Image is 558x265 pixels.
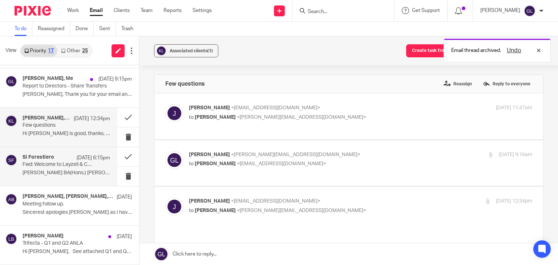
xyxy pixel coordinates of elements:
[193,7,212,14] a: Settings
[23,249,132,255] p: Hi [PERSON_NAME], See attached Q1 and Q2 ANLAs...
[189,152,230,157] span: [PERSON_NAME]
[165,80,205,87] h4: Few questions
[165,197,183,216] img: svg%3E
[23,170,110,176] p: [PERSON_NAME] BA(Hons.) [PERSON_NAME] MA PGCertT ...
[5,233,17,245] img: svg%3E
[195,115,236,120] span: [PERSON_NAME]
[189,105,230,110] span: [PERSON_NAME]
[195,208,236,213] span: [PERSON_NAME]
[23,162,93,168] p: Fwd: Welcome to Layzell & Co, and Onboarding Requirements
[23,209,132,216] p: Sincerest apologies [PERSON_NAME] as I have not had a...
[99,22,116,36] a: Sent
[5,193,17,205] img: svg%3E
[23,233,64,239] h4: [PERSON_NAME]
[231,105,320,110] span: <[EMAIL_ADDRESS][DOMAIN_NAME]>
[82,48,88,53] div: 25
[77,154,110,162] p: [DATE] 6:15pm
[505,46,523,55] button: Undo
[90,7,103,14] a: Email
[499,151,532,159] p: [DATE] 9:16am
[23,122,93,129] p: Few questions
[170,49,213,53] span: Associated clients
[496,104,532,112] p: [DATE] 11:47am
[524,5,535,17] img: svg%3E
[237,115,366,120] span: <[PERSON_NAME][EMAIL_ADDRESS][DOMAIN_NAME]>
[5,76,17,87] img: svg%3E
[5,115,17,127] img: svg%3E
[15,6,51,16] img: Pixie
[23,83,110,89] p: Report to Directors - Share Transfers
[76,22,94,36] a: Done
[481,78,532,89] label: Reply to everyone
[23,131,110,137] p: Hi [PERSON_NAME] is good, thanks, been a hot...
[98,76,132,83] p: [DATE] 9:15pm
[23,240,110,246] p: Trifecta - Q1 and Q2 ANLA
[156,45,167,56] img: svg%3E
[23,115,70,121] h4: [PERSON_NAME], Me
[189,208,194,213] span: to
[163,7,182,14] a: Reports
[189,161,194,166] span: to
[141,7,153,14] a: Team
[165,104,183,122] img: svg%3E
[189,199,230,204] span: [PERSON_NAME]
[237,161,326,166] span: <[EMAIL_ADDRESS][DOMAIN_NAME]>
[195,161,236,166] span: [PERSON_NAME]
[207,49,213,53] span: (1)
[451,47,501,54] p: Email thread archived.
[5,47,16,54] span: View
[496,197,532,205] p: [DATE] 12:34pm
[114,7,130,14] a: Clients
[15,22,32,36] a: To do
[23,193,113,200] h4: [PERSON_NAME], [PERSON_NAME], Me
[23,201,110,207] p: Meeting follow up.
[442,78,474,89] label: Reassign
[74,115,110,122] p: [DATE] 12:34pm
[23,154,54,160] h4: Si Forestiero
[121,22,139,36] a: Trash
[237,208,366,213] span: <[PERSON_NAME][EMAIL_ADDRESS][DOMAIN_NAME]>
[57,45,91,57] a: Other25
[154,44,218,57] button: Associated clients(1)
[231,199,320,204] span: <[EMAIL_ADDRESS][DOMAIN_NAME]>
[189,115,194,120] span: to
[23,91,132,98] p: [PERSON_NAME], Thank you for your email and the...
[38,22,70,36] a: Reassigned
[23,76,73,82] h4: [PERSON_NAME], Me
[48,48,54,53] div: 17
[5,154,17,166] img: svg%3E
[165,151,183,169] img: svg%3E
[117,193,132,201] p: [DATE]
[67,7,79,14] a: Work
[117,233,132,240] p: [DATE]
[21,45,57,57] a: Priority17
[231,152,360,157] span: <[PERSON_NAME][EMAIL_ADDRESS][DOMAIN_NAME]>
